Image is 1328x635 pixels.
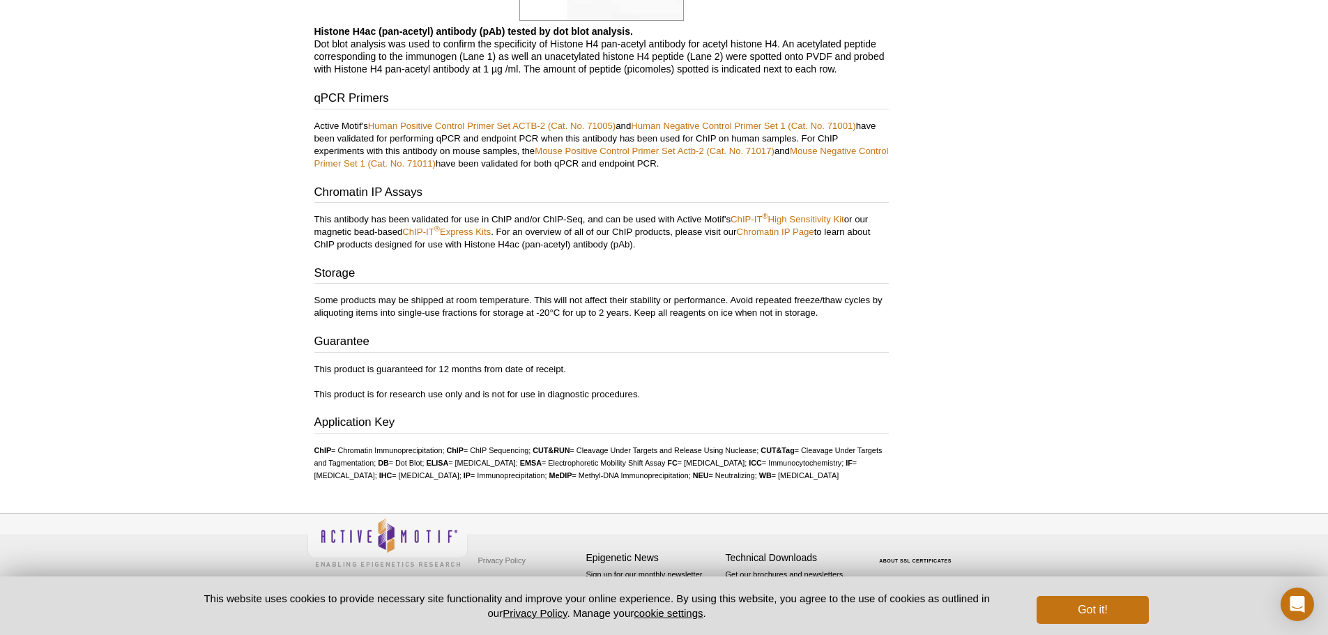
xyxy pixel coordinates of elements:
[1037,596,1148,624] button: Got it!
[314,213,889,251] p: This antibody has been validated for use in ChIP and/or ChIP-Seq, and can be used with Active Mot...
[520,459,666,467] li: = Electrophoretic Mobility Shift Assay
[314,90,889,109] h3: qPCR Primers
[314,265,889,284] h3: Storage
[475,550,529,571] a: Privacy Policy
[314,120,889,170] p: Active Motif's and have been validated for performing qPCR and endpoint PCR when this antibody ha...
[693,471,757,480] li: = Neutralizing;
[549,471,691,480] li: = Methyl-DNA Immunoprecipitation;
[726,569,858,604] p: Get our brochures and newsletters, or request them by mail.
[631,121,856,131] a: Human Negative Control Primer Set 1 (Cat. No. 71001)
[368,121,616,131] a: Human Positive Control Primer Set ACTB-2 (Cat. No. 71005)
[379,471,461,480] li: = [MEDICAL_DATA];
[180,591,1014,620] p: This website uses cookies to provide necessary site functionality and improve your online experie...
[761,446,794,454] strong: CUT&Tag
[533,446,570,454] strong: CUT&RUN
[379,471,392,480] strong: IHC
[759,471,839,480] li: = [MEDICAL_DATA]
[634,607,703,619] button: cookie settings
[865,538,970,569] table: Click to Verify - This site chose Symantec SSL for secure e-commerce and confidential communicati...
[475,571,548,592] a: Terms & Conditions
[446,446,531,454] li: = ChIP Sequencing;
[726,552,858,564] h4: Technical Downloads
[314,146,889,169] a: Mouse Negative Control Primer Set 1 (Cat. No. 71011)
[693,471,709,480] strong: NEU
[1281,588,1314,621] div: Open Intercom Messenger
[314,184,889,204] h3: Chromatin IP Assays
[314,446,445,454] li: = Chromatin Immunoprecipitation;
[533,446,758,454] li: = Cleavage Under Targets and Release Using Nuclease;
[314,446,332,454] strong: ChIP
[762,212,768,220] sup: ®
[314,25,889,75] p: Dot blot analysis was used to confirm the specificity of Histone H4 pan-acetyl antibody for acety...
[314,333,889,353] h3: Guarantee
[586,552,719,564] h4: Epigenetic News
[731,214,844,224] a: ChIP-IT®High Sensitivity Kit
[535,146,774,156] a: Mouse Positive Control Primer Set Actb-2 (Cat. No. 71017)
[402,227,491,237] a: ChIP-IT®Express Kits
[378,459,424,467] li: = Dot Blot;
[314,26,633,37] b: Histone H4ac (pan-acetyl) antibody (pAb) tested by dot blot analysis.
[520,459,542,467] strong: EMSA
[737,227,814,237] a: Chromatin IP Page
[586,569,719,616] p: Sign up for our monthly newsletter highlighting recent publications in the field of epigenetics.
[879,558,952,563] a: ABOUT SSL CERTIFICATES
[314,363,889,401] p: This product is guaranteed for 12 months from date of receipt. This product is for research use o...
[667,459,677,467] strong: FC
[464,471,471,480] strong: IP
[314,294,889,319] p: Some products may be shipped at room temperature. This will not affect their stability or perform...
[667,459,747,467] li: = [MEDICAL_DATA];
[749,459,844,467] li: = Immunocytochemistry;
[378,459,389,467] strong: DB
[426,459,448,467] strong: ELISA
[314,414,889,434] h3: Application Key
[434,224,440,233] sup: ®
[749,459,762,467] strong: ICC
[503,607,567,619] a: Privacy Policy
[846,459,853,467] strong: IF
[549,471,572,480] strong: MeDIP
[446,446,464,454] strong: ChIP
[464,471,547,480] li: = Immunoprecipitation;
[426,459,517,467] li: = [MEDICAL_DATA];
[307,514,468,570] img: Active Motif,
[759,471,772,480] strong: WB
